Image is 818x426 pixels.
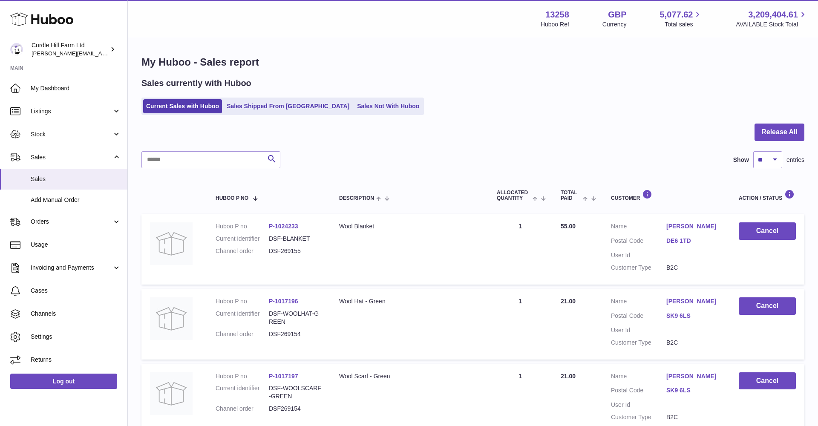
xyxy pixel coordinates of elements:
dt: Customer Type [611,264,666,272]
dd: DSF269154 [269,330,322,338]
dt: Channel order [216,247,269,255]
dt: Huboo P no [216,372,269,380]
a: [PERSON_NAME] [666,297,722,305]
a: SK9 6LS [666,386,722,394]
dt: Postal Code [611,386,666,397]
span: 3,209,404.61 [748,9,798,20]
span: 21.00 [561,298,576,305]
a: [PERSON_NAME] [666,372,722,380]
div: Customer [611,190,722,201]
dd: DSF269154 [269,405,322,413]
dd: DSF-WOOLHAT-GREEN [269,310,322,326]
div: Curdle Hill Farm Ltd [32,41,108,58]
span: Invoicing and Payments [31,264,112,272]
h2: Sales currently with Huboo [141,78,251,89]
a: 3,209,404.61 AVAILABLE Stock Total [736,9,808,29]
a: P-1024233 [269,223,298,230]
div: Action / Status [739,190,796,201]
span: Total paid [561,190,581,201]
td: 1 [488,214,552,285]
button: Cancel [739,372,796,390]
img: miranda@diddlysquatfarmshop.com [10,43,23,56]
dt: Name [611,372,666,383]
span: Settings [31,333,121,341]
span: entries [786,156,804,164]
dt: Postal Code [611,312,666,322]
strong: GBP [608,9,626,20]
dd: B2C [666,264,722,272]
span: Stock [31,130,112,138]
span: Total sales [665,20,703,29]
span: AVAILABLE Stock Total [736,20,808,29]
dt: Current identifier [216,235,269,243]
span: Cases [31,287,121,295]
dt: User Id [611,251,666,259]
div: Currency [602,20,627,29]
button: Cancel [739,297,796,315]
button: Release All [755,124,804,141]
dt: Name [611,297,666,308]
label: Show [733,156,749,164]
span: 5,077.62 [660,9,693,20]
dd: DSF-BLANKET [269,235,322,243]
a: Sales Shipped From [GEOGRAPHIC_DATA] [224,99,352,113]
span: Description [339,196,374,201]
a: SK9 6LS [666,312,722,320]
span: Add Manual Order [31,196,121,204]
span: 21.00 [561,373,576,380]
dt: Channel order [216,405,269,413]
span: My Dashboard [31,84,121,92]
a: DE6 1TD [666,237,722,245]
dt: Postal Code [611,237,666,247]
img: no-photo.jpg [150,222,193,265]
a: [PERSON_NAME] [666,222,722,230]
a: Sales Not With Huboo [354,99,422,113]
div: Wool Scarf - Green [339,372,480,380]
a: P-1017196 [269,298,298,305]
span: Huboo P no [216,196,248,201]
dd: B2C [666,413,722,421]
div: Wool Blanket [339,222,480,230]
span: Listings [31,107,112,115]
a: 5,077.62 Total sales [660,9,703,29]
dt: User Id [611,326,666,334]
span: [PERSON_NAME][EMAIL_ADDRESS][DOMAIN_NAME] [32,50,171,57]
dt: Name [611,222,666,233]
img: no-photo.jpg [150,372,193,415]
a: P-1017197 [269,373,298,380]
dt: Current identifier [216,384,269,400]
span: ALLOCATED Quantity [497,190,530,201]
dt: Channel order [216,330,269,338]
dd: DSF269155 [269,247,322,255]
strong: 13258 [545,9,569,20]
a: Current Sales with Huboo [143,99,222,113]
dd: B2C [666,339,722,347]
dt: Huboo P no [216,297,269,305]
img: no-photo.jpg [150,297,193,340]
button: Cancel [739,222,796,240]
dt: Customer Type [611,413,666,421]
td: 1 [488,289,552,360]
span: Returns [31,356,121,364]
span: Usage [31,241,121,249]
dd: DSF-WOOLSCARF-GREEN [269,384,322,400]
span: Sales [31,175,121,183]
a: Log out [10,374,117,389]
dt: User Id [611,401,666,409]
div: Wool Hat - Green [339,297,480,305]
div: Huboo Ref [541,20,569,29]
span: Channels [31,310,121,318]
span: Orders [31,218,112,226]
span: Sales [31,153,112,161]
h1: My Huboo - Sales report [141,55,804,69]
dt: Customer Type [611,339,666,347]
dt: Current identifier [216,310,269,326]
span: 55.00 [561,223,576,230]
dt: Huboo P no [216,222,269,230]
